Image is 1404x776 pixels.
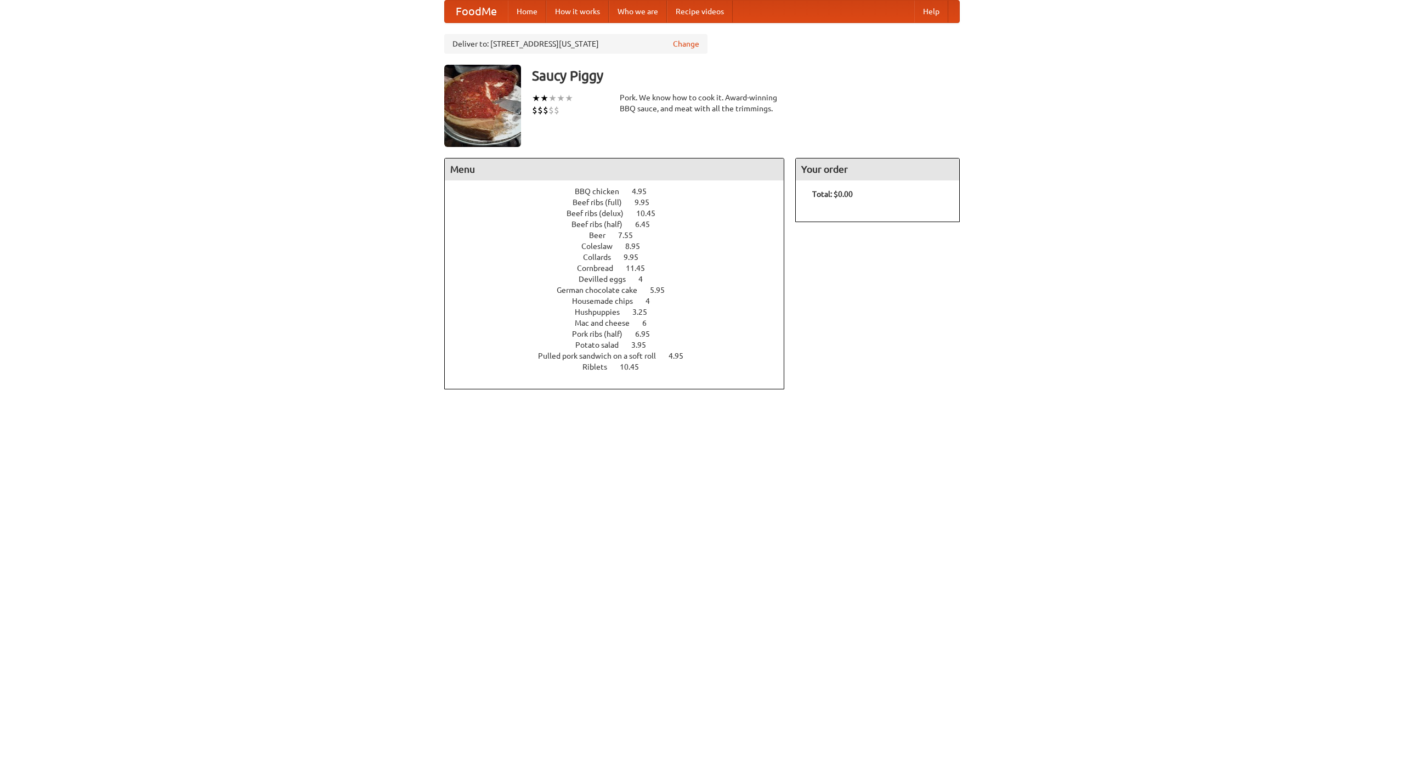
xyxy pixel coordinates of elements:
li: ★ [565,92,573,104]
span: 4 [646,297,661,305]
li: $ [554,104,559,116]
li: $ [537,104,543,116]
span: Pork ribs (half) [572,330,633,338]
span: Cornbread [577,264,624,273]
h4: Menu [445,158,784,180]
a: How it works [546,1,609,22]
span: 6 [642,319,658,327]
a: Beef ribs (delux) 10.45 [567,209,676,218]
span: 4.95 [632,187,658,196]
span: Housemade chips [572,297,644,305]
span: 5.95 [650,286,676,294]
li: ★ [532,92,540,104]
span: 6.95 [635,330,661,338]
a: Beef ribs (half) 6.45 [571,220,670,229]
li: $ [543,104,548,116]
h4: Your order [796,158,959,180]
a: FoodMe [445,1,508,22]
span: Coleslaw [581,242,624,251]
b: Total: $0.00 [812,190,853,199]
a: Beef ribs (full) 9.95 [573,198,670,207]
a: Pulled pork sandwich on a soft roll 4.95 [538,352,704,360]
a: Mac and cheese 6 [575,319,667,327]
span: 8.95 [625,242,651,251]
span: 10.45 [636,209,666,218]
span: 10.45 [620,362,650,371]
li: ★ [557,92,565,104]
a: Beer 7.55 [589,231,653,240]
a: German chocolate cake 5.95 [557,286,685,294]
span: 4.95 [669,352,694,360]
span: Riblets [582,362,618,371]
div: Deliver to: [STREET_ADDRESS][US_STATE] [444,34,707,54]
h3: Saucy Piggy [532,65,960,87]
a: Recipe videos [667,1,733,22]
a: Home [508,1,546,22]
span: 9.95 [624,253,649,262]
a: Collards 9.95 [583,253,659,262]
span: 9.95 [635,198,660,207]
a: Riblets 10.45 [582,362,659,371]
span: 6.45 [635,220,661,229]
span: 7.55 [618,231,644,240]
a: Potato salad 3.95 [575,341,666,349]
a: Housemade chips 4 [572,297,670,305]
span: 3.95 [631,341,657,349]
span: Mac and cheese [575,319,641,327]
li: ★ [540,92,548,104]
div: Pork. We know how to cook it. Award-winning BBQ sauce, and meat with all the trimmings. [620,92,784,114]
li: $ [548,104,554,116]
span: Potato salad [575,341,630,349]
a: Cornbread 11.45 [577,264,665,273]
span: Pulled pork sandwich on a soft roll [538,352,667,360]
a: Who we are [609,1,667,22]
span: 4 [638,275,654,284]
span: Devilled eggs [579,275,637,284]
span: German chocolate cake [557,286,648,294]
li: $ [532,104,537,116]
a: Change [673,38,699,49]
a: Devilled eggs 4 [579,275,663,284]
span: Beef ribs (full) [573,198,633,207]
a: Pork ribs (half) 6.95 [572,330,670,338]
a: Coleslaw 8.95 [581,242,660,251]
span: Beef ribs (half) [571,220,633,229]
span: 11.45 [626,264,656,273]
span: 3.25 [632,308,658,316]
span: Beef ribs (delux) [567,209,635,218]
span: Collards [583,253,622,262]
li: ★ [548,92,557,104]
img: angular.jpg [444,65,521,147]
span: Hushpuppies [575,308,631,316]
a: Hushpuppies 3.25 [575,308,667,316]
a: Help [914,1,948,22]
span: Beer [589,231,616,240]
a: BBQ chicken 4.95 [575,187,667,196]
span: BBQ chicken [575,187,630,196]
